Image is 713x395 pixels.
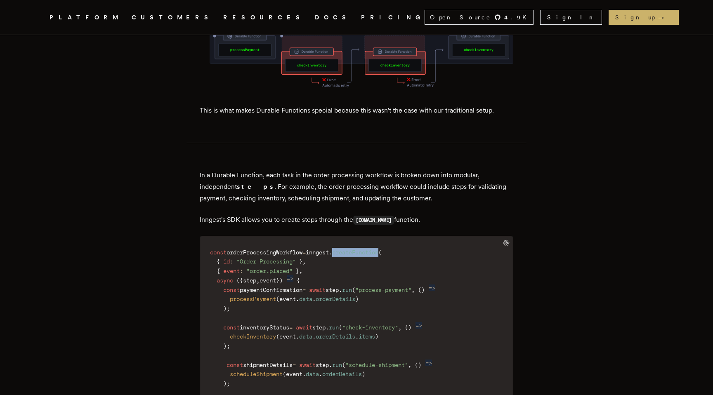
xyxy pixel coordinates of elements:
span: processPayment [230,296,276,302]
span: createFunction [332,249,378,256]
span: = [302,249,306,256]
span: ( [236,277,240,284]
span: => [416,322,422,329]
span: . [296,333,299,340]
span: → [658,13,672,21]
p: This is what makes Durable Functions special because this wasn't the case with our traditional se... [200,105,513,116]
img: Durable Functions are designed with reliability at their core with automatic retries. [200,11,513,91]
span: , [411,287,415,293]
span: . [355,333,359,340]
span: = [293,362,296,368]
span: . [312,333,316,340]
span: "check-inventory" [342,324,398,331]
span: , [398,324,401,331]
button: PLATFORM [50,12,122,23]
span: { [240,277,243,284]
span: orderDetails [316,333,355,340]
a: PRICING [361,12,425,23]
span: ) [418,362,421,368]
a: Sign up [609,10,679,25]
span: ( [378,249,382,256]
span: const [210,249,227,256]
span: . [312,296,316,302]
span: await [296,324,312,331]
span: "schedule-shipment" [345,362,408,368]
span: , [256,277,260,284]
span: const [227,362,243,368]
span: 4.9 K [504,13,531,21]
span: step [316,362,329,368]
span: ) [355,296,359,302]
span: => [287,275,293,282]
span: "order.placed" [246,268,293,274]
span: ( [415,362,418,368]
span: event [279,333,296,340]
span: { [217,258,220,265]
span: "Order Processing" [236,258,296,265]
span: ; [227,380,230,387]
span: => [425,360,432,366]
span: orderDetails [316,296,355,302]
span: shipmentDetails [243,362,293,368]
span: => [429,284,435,291]
span: event [223,268,240,274]
span: run [329,324,339,331]
span: data [306,371,319,377]
span: step [243,277,256,284]
span: ) [375,333,378,340]
span: paymentConfirmation [240,287,302,293]
span: checkInventory [230,333,276,340]
span: orderProcessingWorkflow [227,249,302,256]
span: ) [421,287,425,293]
a: CUSTOMERS [132,12,213,23]
button: RESOURCES [223,12,305,23]
span: . [326,324,329,331]
span: ( [339,324,342,331]
span: ) [362,371,365,377]
span: ( [342,362,345,368]
span: ) [408,324,411,331]
span: event [286,371,302,377]
span: scheduleShipment [230,371,283,377]
span: id [223,258,230,265]
p: Inngest's SDK allows you to create steps through the function. [200,214,513,226]
span: async [217,277,233,284]
span: inngest [306,249,329,256]
span: data [299,333,312,340]
span: ) [223,380,227,387]
span: run [342,287,352,293]
span: "process-payment" [355,287,411,293]
span: step [326,287,339,293]
span: ( [276,333,279,340]
span: , [302,258,306,265]
span: ( [276,296,279,302]
span: ; [227,343,230,349]
span: run [332,362,342,368]
span: step [312,324,326,331]
a: Sign In [540,10,602,25]
code: [DOMAIN_NAME] [353,216,394,225]
span: } [299,258,302,265]
span: , [299,268,302,274]
span: orderDetails [322,371,362,377]
span: } [296,268,299,274]
a: DOCS [315,12,351,23]
span: const [223,324,240,331]
span: . [329,249,332,256]
span: const [223,287,240,293]
span: await [299,362,316,368]
span: . [329,362,332,368]
span: . [296,296,299,302]
span: = [302,287,306,293]
span: ; [227,305,230,312]
span: Open Source [430,13,491,21]
span: = [289,324,293,331]
p: In a Durable Function, each task in the order processing workflow is broken down into modular, in... [200,169,513,204]
span: , [408,362,411,368]
span: data [299,296,312,302]
span: ( [352,287,355,293]
span: ) [279,277,283,284]
span: . [302,371,306,377]
span: inventoryStatus [240,324,289,331]
span: ( [405,324,408,331]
